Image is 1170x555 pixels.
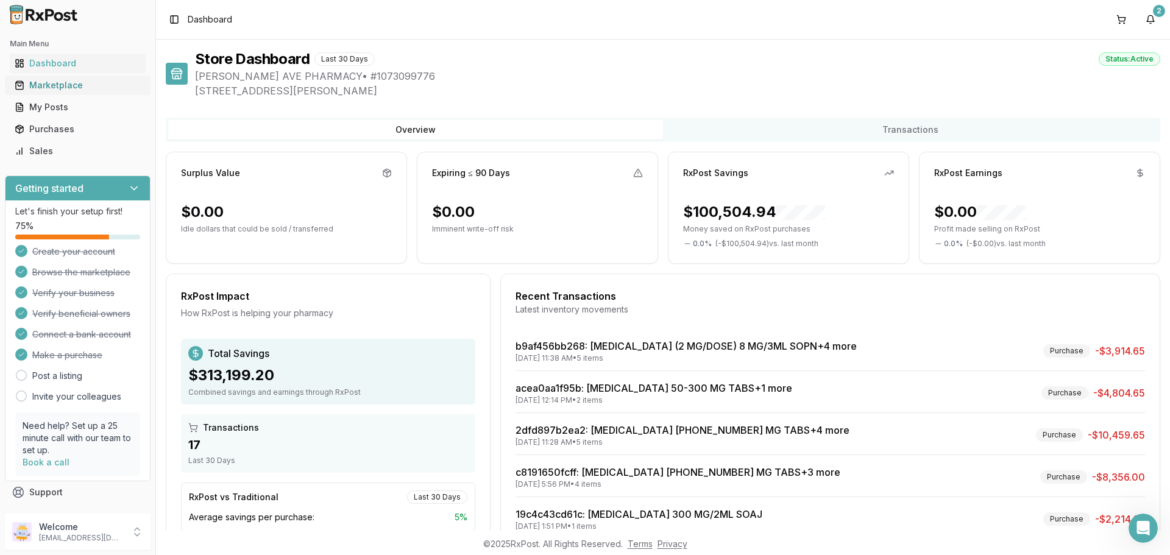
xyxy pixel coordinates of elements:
span: Make a purchase [32,349,102,361]
div: My Posts [15,101,141,113]
a: Sales [10,140,146,162]
p: Imminent write-off risk [432,224,643,234]
img: User avatar [12,522,32,542]
div: Purchase [1041,386,1088,400]
a: Privacy [658,539,687,549]
span: -$3,914.65 [1095,344,1145,358]
div: Sales [15,145,141,157]
span: Dashboard [188,13,232,26]
div: Recent Transactions [516,289,1145,303]
a: 2dfd897b2ea2: [MEDICAL_DATA] [PHONE_NUMBER] MG TABS+4 more [516,424,849,436]
span: Transactions [203,422,259,434]
div: $100,504.94 [683,202,825,222]
span: -$2,214.65 [1095,512,1145,526]
span: ( - $0.00 ) vs. last month [966,239,1046,249]
button: Dashboard [5,54,151,73]
button: Marketplace [5,76,151,95]
span: -$4,804.65 [1093,386,1145,400]
span: Verify beneficial owners [32,308,130,320]
a: Purchases [10,118,146,140]
p: Need help? Set up a 25 minute call with our team to set up. [23,420,133,456]
div: Purchase [1043,344,1090,358]
div: RxPost Savings [683,167,748,179]
iframe: Intercom live chat [1129,514,1158,543]
button: Feedback [5,503,151,525]
div: [DATE] 12:14 PM • 2 items [516,395,792,405]
div: Latest inventory movements [516,303,1145,316]
a: Invite your colleagues [32,391,121,403]
p: Welcome [39,521,124,533]
p: Idle dollars that could be sold / transferred [181,224,392,234]
h3: Getting started [15,181,83,196]
div: Surplus Value [181,167,240,179]
div: Last 30 Days [188,456,468,465]
div: $313,199.20 [188,366,468,385]
h1: Store Dashboard [195,49,310,69]
span: -$10,459.65 [1088,428,1145,442]
span: 5 % [455,511,467,523]
span: Total Savings [208,346,269,361]
a: Book a call [23,457,69,467]
button: Purchases [5,119,151,139]
div: RxPost Earnings [934,167,1002,179]
h2: Main Menu [10,39,146,49]
div: RxPost Impact [181,289,475,303]
div: Purchases [15,123,141,135]
span: 0.0 % [693,239,712,249]
div: Expiring ≤ 90 Days [432,167,510,179]
a: Post a listing [32,370,82,382]
div: 2 [1153,5,1165,17]
button: Overview [168,120,663,140]
div: [DATE] 11:38 AM • 5 items [516,353,857,363]
a: Terms [628,539,653,549]
button: My Posts [5,97,151,117]
div: [DATE] 11:28 AM • 5 items [516,437,849,447]
img: RxPost Logo [5,5,83,24]
button: Transactions [663,120,1158,140]
div: $0.00 [181,202,224,222]
a: Marketplace [10,74,146,96]
a: b9af456bb268: [MEDICAL_DATA] (2 MG/DOSE) 8 MG/3ML SOPN+4 more [516,340,857,352]
span: Browse the marketplace [32,266,130,278]
div: Status: Active [1099,52,1160,66]
span: Create your account [32,246,115,258]
div: Purchase [1036,428,1083,442]
div: Purchase [1043,512,1090,526]
div: RxPost vs Traditional [189,491,278,503]
button: Support [5,481,151,503]
div: Last 30 Days [314,52,375,66]
div: [DATE] 5:56 PM • 4 items [516,479,840,489]
p: Profit made selling on RxPost [934,224,1145,234]
span: Verify your business [32,287,115,299]
div: Last 30 Days [407,490,467,504]
span: Connect a bank account [32,328,131,341]
p: Let's finish your setup first! [15,205,140,217]
span: [STREET_ADDRESS][PERSON_NAME] [195,83,1160,98]
nav: breadcrumb [188,13,232,26]
a: acea0aa1f95b: [MEDICAL_DATA] 50-300 MG TABS+1 more [516,382,792,394]
span: 75 % [15,220,34,232]
a: c8191650fcff: [MEDICAL_DATA] [PHONE_NUMBER] MG TABS+3 more [516,466,840,478]
div: $0.00 [934,202,1026,222]
div: 17 [188,436,468,453]
span: ( - $100,504.94 ) vs. last month [715,239,818,249]
div: How RxPost is helping your pharmacy [181,307,475,319]
button: Sales [5,141,151,161]
a: 19c4c43cd61c: [MEDICAL_DATA] 300 MG/2ML SOAJ [516,508,762,520]
div: Purchase [1040,470,1087,484]
span: Feedback [29,508,71,520]
a: My Posts [10,96,146,118]
span: Average savings per purchase: [189,511,314,523]
span: 0.0 % [944,239,963,249]
a: Dashboard [10,52,146,74]
button: 2 [1141,10,1160,29]
span: -$8,356.00 [1092,470,1145,484]
div: Combined savings and earnings through RxPost [188,387,468,397]
span: [PERSON_NAME] AVE PHARMACY • # 1073099776 [195,69,1160,83]
p: [EMAIL_ADDRESS][DOMAIN_NAME] [39,533,124,543]
div: $0.00 [432,202,475,222]
p: Money saved on RxPost purchases [683,224,894,234]
div: Dashboard [15,57,141,69]
div: Marketplace [15,79,141,91]
div: [DATE] 1:51 PM • 1 items [516,521,762,531]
